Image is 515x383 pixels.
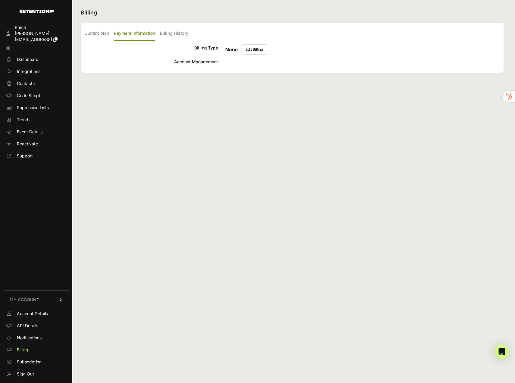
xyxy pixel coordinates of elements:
span: Code Script [17,93,40,99]
a: Integrations [4,67,69,76]
a: MY ACCOUNT [4,290,69,309]
a: API Details [4,321,69,331]
span: Sign Out [17,371,34,377]
a: Subscription [4,357,69,367]
span: Trends [17,117,30,123]
a: Account Details [4,309,69,318]
a: Trends [4,115,69,125]
h6: None [225,46,238,53]
a: Prima [PERSON_NAME][EMAIL_ADDRESS] [4,23,69,44]
span: Integrations [17,68,40,74]
a: Sign Out [4,369,69,379]
label: Billing History [160,27,188,41]
a: Dashboard [4,55,69,64]
span: Notifications [17,335,42,341]
label: Payment Information [114,27,155,41]
span: Reactivate [17,141,38,147]
h2: Billing [81,8,504,17]
button: Edit Billing [242,44,267,55]
span: Supression Lists [17,105,49,111]
span: MY ACCOUNT [10,297,39,303]
span: Account Details [17,311,48,317]
a: Notifications [4,333,69,343]
a: Reactivate [4,139,69,149]
label: Current plan [84,27,109,41]
span: Subscription [17,359,42,365]
a: Support [4,151,69,161]
div: Account Management [84,58,218,65]
div: Open Intercom Messenger [495,344,509,359]
span: Dashboard [17,56,39,62]
span: Contacts [17,81,35,87]
span: [PERSON_NAME][EMAIL_ADDRESS] [15,31,52,42]
div: Billing Type [84,44,218,55]
a: Code Script [4,91,69,100]
img: Retention.com [20,10,54,13]
a: Billing [4,345,69,355]
span: Billing [17,347,28,353]
a: Supression Lists [4,103,69,112]
span: API Details [17,323,38,329]
a: Contacts [4,79,69,88]
div: Prima [15,24,66,30]
span: Support [17,153,33,159]
a: Event Details [4,127,69,137]
span: Event Details [17,129,42,135]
